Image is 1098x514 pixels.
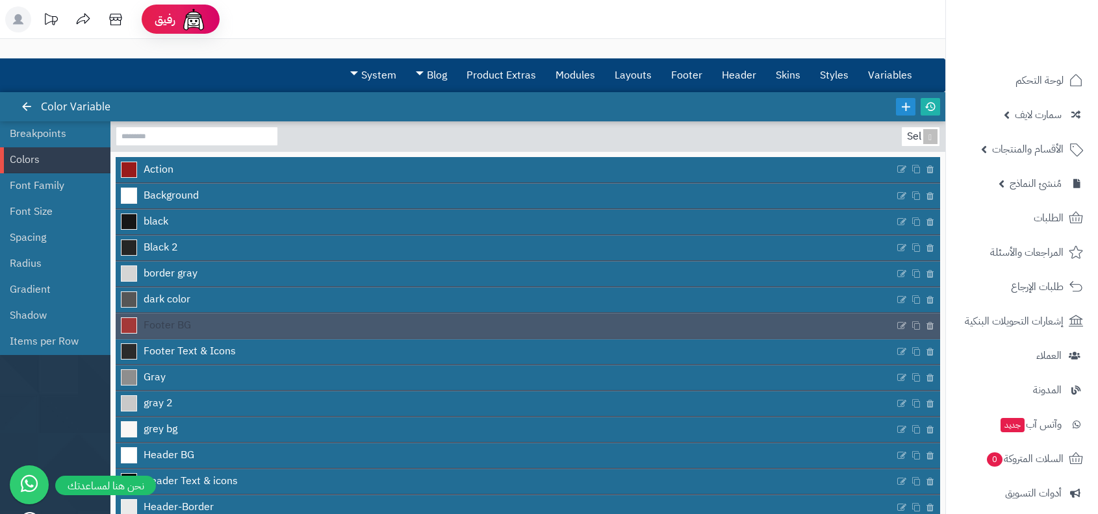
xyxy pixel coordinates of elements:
a: تحديثات المنصة [34,6,67,36]
span: أدوات التسويق [1005,484,1062,502]
span: رفيق [155,12,175,27]
span: Footer BG [144,318,191,333]
a: Breakpoints [10,121,91,147]
a: وآتس آبجديد [954,409,1090,440]
a: Variables [858,59,922,92]
a: Spacing [10,225,91,251]
div: Color Variable [23,92,123,121]
a: Skins [766,59,810,92]
a: Blog [406,59,457,92]
span: العملاء [1036,347,1062,365]
a: لوحة التحكم [954,65,1090,96]
a: Action [116,157,895,182]
a: Items per Row [10,328,91,354]
img: ai-face.png [181,6,207,32]
a: Header BG [116,443,895,468]
a: Header [712,59,766,92]
span: Header BG [144,448,194,463]
a: Product Extras [457,59,546,92]
a: Background [116,184,895,208]
a: Footer BG [116,313,895,338]
span: border gray [144,266,198,281]
a: أدوات التسويق [954,478,1090,509]
a: طلبات الإرجاع [954,271,1090,302]
span: مُنشئ النماذج [1010,175,1062,193]
a: Footer [661,59,712,92]
a: black [116,210,895,234]
span: dark color [144,292,190,307]
span: Action [144,162,173,177]
a: Black 2 [116,236,895,260]
a: Footer Text & Icons [116,339,895,364]
a: Header Text & icons [116,469,895,494]
a: العملاء [954,340,1090,371]
span: جديد [1001,418,1025,432]
a: Gray [116,365,895,390]
span: وآتس آب [999,415,1062,434]
span: 0 [987,452,1002,467]
a: إشعارات التحويلات البنكية [954,306,1090,337]
span: grey bg [144,422,177,437]
div: Select... [902,127,937,146]
a: Layouts [605,59,661,92]
a: Styles [810,59,858,92]
span: Gray [144,370,166,385]
span: الطلبات [1034,209,1064,227]
span: لوحة التحكم [1015,71,1064,90]
span: المدونة [1033,381,1062,399]
a: dark color [116,288,895,312]
a: gray 2 [116,391,895,416]
a: Font Size [10,199,91,225]
a: Colors [10,147,91,173]
a: المدونة [954,374,1090,406]
span: gray 2 [144,396,173,411]
a: grey bg [116,417,895,442]
span: سمارت لايف [1015,106,1062,124]
span: طلبات الإرجاع [1011,278,1064,296]
span: الأقسام والمنتجات [992,140,1064,158]
span: Footer Text & Icons [144,344,236,359]
span: المراجعات والأسئلة [990,243,1064,262]
a: Radius [10,251,91,276]
span: black [144,214,168,229]
span: إشعارات التحويلات البنكية [965,312,1064,330]
a: الطلبات [954,202,1090,234]
a: Shadow [10,302,91,328]
span: السلات المتروكة [986,450,1064,468]
span: Black 2 [144,240,178,255]
a: Modules [546,59,605,92]
img: logo-2.png [1010,36,1086,64]
a: المراجعات والأسئلة [954,237,1090,268]
a: Font Family [10,173,91,199]
a: السلات المتروكة0 [954,443,1090,474]
a: border gray [116,262,895,286]
a: System [340,59,406,92]
a: Gradient [10,276,91,302]
span: Header Text & icons [144,474,238,489]
span: Background [144,188,199,203]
